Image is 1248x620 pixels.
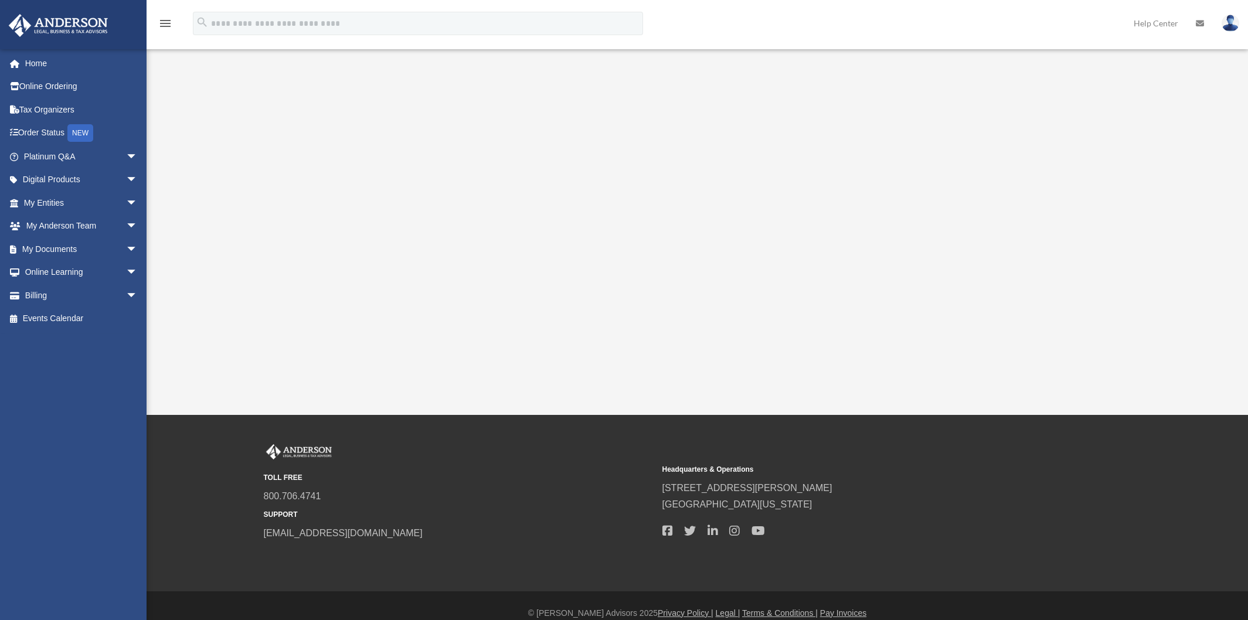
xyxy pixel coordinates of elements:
span: arrow_drop_down [126,214,149,239]
a: Online Learningarrow_drop_down [8,261,155,284]
span: arrow_drop_down [126,237,149,261]
a: Billingarrow_drop_down [8,284,155,307]
a: Events Calendar [8,307,155,331]
img: Anderson Advisors Platinum Portal [5,14,111,37]
a: Tax Organizers [8,98,155,121]
a: [GEOGRAPHIC_DATA][US_STATE] [662,499,812,509]
a: My Entitiesarrow_drop_down [8,191,155,214]
span: arrow_drop_down [126,168,149,192]
a: Pay Invoices [820,608,866,618]
img: Anderson Advisors Platinum Portal [264,444,334,459]
a: Order StatusNEW [8,121,155,145]
a: Privacy Policy | [658,608,713,618]
div: NEW [67,124,93,142]
a: menu [158,21,172,30]
small: SUPPORT [264,509,654,521]
a: Online Ordering [8,75,155,98]
a: [STREET_ADDRESS][PERSON_NAME] [662,483,832,493]
a: 800.706.4741 [264,491,321,501]
a: Legal | [716,608,740,618]
a: Terms & Conditions | [742,608,818,618]
a: [EMAIL_ADDRESS][DOMAIN_NAME] [264,528,423,538]
small: TOLL FREE [264,472,654,484]
span: arrow_drop_down [126,145,149,169]
a: My Anderson Teamarrow_drop_down [8,214,155,238]
i: menu [158,16,172,30]
span: arrow_drop_down [126,261,149,285]
i: search [196,16,209,29]
small: Headquarters & Operations [662,464,1053,476]
a: Digital Productsarrow_drop_down [8,168,155,192]
a: Platinum Q&Aarrow_drop_down [8,145,155,168]
span: arrow_drop_down [126,191,149,215]
span: arrow_drop_down [126,284,149,308]
a: Home [8,52,155,75]
a: My Documentsarrow_drop_down [8,237,155,261]
img: User Pic [1222,15,1239,32]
